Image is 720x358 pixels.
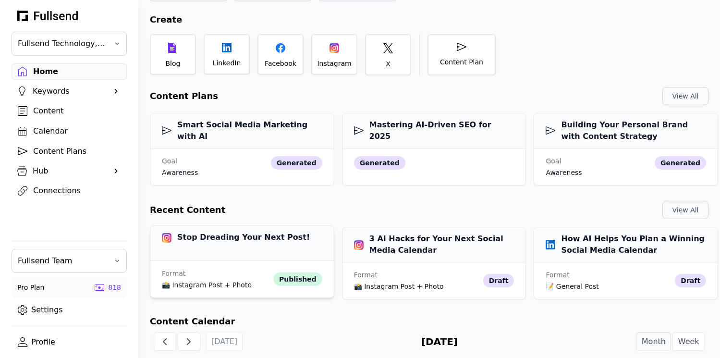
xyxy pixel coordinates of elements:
button: Fullsend Technology, Inc. [12,32,127,56]
div: awareness [546,168,582,177]
a: Profile [12,334,127,350]
h2: Content Plans [150,89,218,103]
h2: [DATE] [421,334,458,349]
div: 📸 Instagram Post + Photo [162,280,269,290]
div: Content Plan [440,57,483,67]
div: View All [671,205,700,215]
h2: Content Calendar [150,315,708,328]
div: draft [675,274,706,287]
div: awareness [162,168,198,177]
div: View All [671,91,700,101]
div: Format [162,269,269,278]
div: published [273,272,322,286]
button: [DATE] [206,332,243,351]
div: LinkedIn [213,58,241,68]
div: Content [33,105,121,117]
h2: Create [138,13,720,26]
div: Format [354,270,479,280]
div: Content Plans [33,146,121,157]
h3: Building Your Personal Brand with Content Strategy [546,119,706,142]
div: Keywords [33,86,106,97]
div: generated [354,156,405,170]
div: draft [483,274,514,287]
div: Goal [546,156,582,166]
h3: Stop Dreading Your Next Post! [162,232,310,243]
a: Content Plans [12,143,127,160]
h3: Smart Social Media Marketing with AI [162,119,322,142]
div: generated [271,156,322,170]
a: Calendar [12,123,127,139]
a: Connections [12,183,127,199]
button: View All [662,87,708,105]
div: Pro Plan [17,283,44,292]
span: Fullsend Team [18,255,107,267]
h3: Mastering AI-Driven SEO for 2025 [354,119,514,142]
a: Content [12,103,127,119]
div: Facebook [265,59,296,68]
div: Connections [33,185,121,197]
a: Settings [12,302,127,318]
div: 📸 Instagram Post + Photo [354,282,479,291]
button: Previous Month [154,332,176,351]
div: Format [546,270,671,280]
div: Hub [33,165,106,177]
a: Home [12,63,127,80]
button: Month [636,332,671,351]
div: 📝 General Post [546,282,671,291]
div: Home [33,66,121,77]
div: Goal [162,156,198,166]
div: Blog [166,59,181,68]
button: Week [672,332,705,351]
h2: Recent Content [150,203,225,217]
button: Next Month [178,332,200,351]
div: 818 [108,283,121,292]
h3: How AI Helps You Plan a Winning Social Media Calendar [546,233,706,256]
div: X [386,59,391,69]
span: Fullsend Technology, Inc. [18,38,107,49]
div: Calendar [33,125,121,137]
button: View All [662,201,708,219]
h3: 3 AI Hacks for Your Next Social Media Calendar [354,233,514,256]
div: generated [655,156,706,170]
button: Fullsend Team [12,249,127,273]
div: Instagram [317,59,351,68]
